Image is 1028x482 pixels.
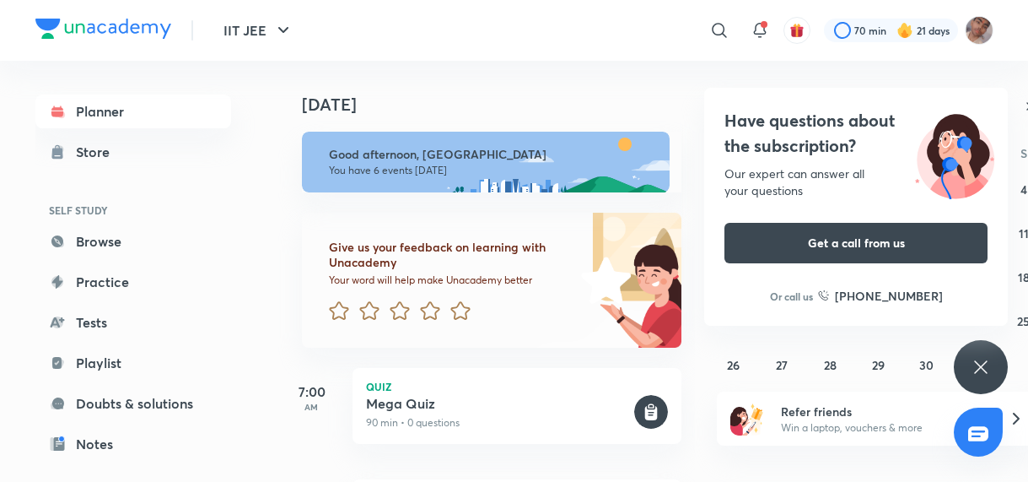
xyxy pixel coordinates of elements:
a: Playlist [35,346,231,380]
abbr: October 4, 2025 [1020,181,1027,198]
div: Our expert can answer all your questions [724,165,988,199]
button: avatar [783,17,810,44]
h6: [PHONE_NUMBER] [835,287,943,305]
abbr: Saturday [1020,145,1027,161]
abbr: October 22, 2025 [872,313,884,329]
p: You have 6 events [DATE] [329,164,654,177]
abbr: October 27, 2025 [776,357,788,373]
p: AM [278,402,346,412]
p: Or call us [770,289,813,304]
a: [PHONE_NUMBER] [818,287,943,305]
a: Planner [35,95,231,128]
abbr: October 21, 2025 [825,313,836,329]
abbr: October 29, 2025 [872,357,885,373]
img: streak [896,22,913,39]
h5: Mega Quiz [366,395,631,412]
h5: 7:00 [278,382,346,402]
h6: Good afternoon, [GEOGRAPHIC_DATA] [329,147,654,162]
img: Rahul 2026 [965,16,993,45]
button: IIT JEE [213,14,304,47]
img: referral [730,402,764,436]
a: Tests [35,306,231,339]
abbr: October 23, 2025 [920,313,933,329]
p: Win a laptop, vouchers & more [781,420,988,436]
abbr: October 20, 2025 [775,313,788,329]
img: Company Logo [35,19,171,39]
img: ttu_illustration_new.svg [902,108,1008,199]
img: afternoon [302,132,670,192]
div: Store [76,142,120,162]
button: October 29, 2025 [864,351,891,378]
button: October 30, 2025 [913,351,940,378]
h6: SELF STUDY [35,196,231,225]
abbr: October 26, 2025 [727,357,740,373]
a: Company Logo [35,19,171,43]
a: Doubts & solutions [35,387,231,420]
p: Your word will help make Unacademy better [329,273,575,287]
p: 90 min • 0 questions [366,415,631,431]
a: Notes [35,427,231,461]
abbr: October 19, 2025 [727,313,739,329]
h4: Have questions about the subscription? [724,108,988,159]
a: Browse [35,225,231,258]
img: avatar [789,23,805,38]
abbr: October 28, 2025 [824,357,837,373]
button: October 28, 2025 [816,351,843,378]
button: Get a call from us [724,223,988,263]
h4: [DATE] [302,95,698,115]
img: feedback_image [524,213,681,348]
button: October 26, 2025 [719,351,746,378]
a: Practice [35,265,231,299]
button: October 27, 2025 [768,351,795,378]
p: Quiz [366,382,668,392]
a: Store [35,135,231,169]
abbr: October 30, 2025 [919,357,934,373]
abbr: October 24, 2025 [969,313,982,329]
h6: Give us your feedback on learning with Unacademy [329,240,575,270]
h6: Refer friends [781,403,988,420]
